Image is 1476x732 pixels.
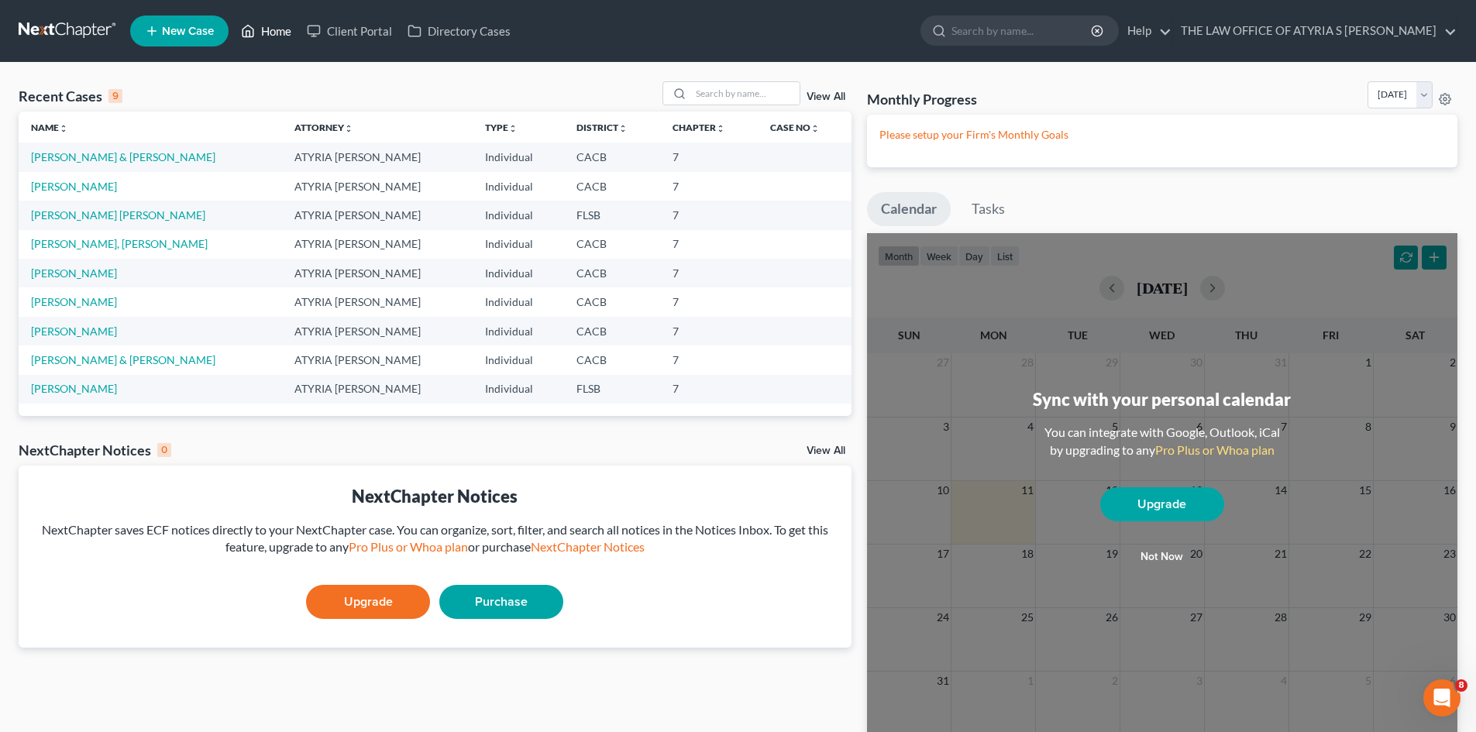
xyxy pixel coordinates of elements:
[282,375,473,404] td: ATYRIA [PERSON_NAME]
[31,353,215,366] a: [PERSON_NAME] & [PERSON_NAME]
[12,122,298,183] div: Atyria says…
[349,539,468,554] a: Pro Plus or Whoa plan
[31,180,117,193] a: [PERSON_NAME]
[31,266,117,280] a: [PERSON_NAME]
[64,466,171,494] strong: Download & Print Forms/Schedules
[660,287,758,316] td: 7
[12,352,298,560] div: Operator says…
[25,311,242,342] div: In the meantime, these articles might help:
[12,183,254,301] div: You’ll get replies here and in your email:✉️[EMAIL_ADDRESS][DOMAIN_NAME]Our usual reply time🕒A fe...
[1173,17,1457,45] a: THE LAW OFFICE OF ATYRIA S [PERSON_NAME]
[660,172,758,201] td: 7
[564,259,659,287] td: CACB
[64,424,152,437] strong: All Cases View
[282,143,473,171] td: ATYRIA [PERSON_NAME]
[233,17,299,45] a: Home
[1033,387,1291,411] div: Sync with your personal calendar
[282,345,473,374] td: ATYRIA [PERSON_NAME]
[108,89,122,103] div: 9
[485,122,518,133] a: Typeunfold_more
[68,131,285,161] div: Hello. How do I unarchive a client and put them back on the active list?
[282,230,473,259] td: ATYRIA [PERSON_NAME]
[56,122,298,170] div: Hello. How do I unarchive a client and put them back on the active list?
[31,382,117,395] a: [PERSON_NAME]
[564,143,659,171] td: CACB
[31,521,839,557] div: NextChapter saves ECF notices directly to your NextChapter case. You can organize, sort, filter, ...
[951,16,1093,45] input: Search by name...
[867,90,977,108] h3: Monthly Progress
[660,259,758,287] td: 7
[162,26,214,37] span: New Case
[508,124,518,133] i: unfold_more
[13,475,297,501] textarea: Message…
[660,201,758,229] td: 7
[473,230,564,259] td: Individual
[282,259,473,287] td: ATYRIA [PERSON_NAME]
[400,17,518,45] a: Directory Cases
[473,259,564,287] td: Individual
[473,317,564,345] td: Individual
[473,345,564,374] td: Individual
[564,172,659,201] td: CACB
[49,507,61,520] button: Gif picker
[439,585,563,619] a: Purchase
[19,87,122,105] div: Recent Cases
[576,122,628,133] a: Districtunfold_more
[660,375,758,404] td: 7
[564,317,659,345] td: CACB
[75,8,130,19] h1: Operator
[31,208,205,222] a: [PERSON_NAME] [PERSON_NAME]
[660,345,758,374] td: 7
[1455,679,1467,692] span: 8
[564,230,659,259] td: CACB
[867,192,951,226] a: Calendar
[282,172,473,201] td: ATYRIA [PERSON_NAME]
[564,287,659,316] td: CACB
[473,287,564,316] td: Individual
[48,411,297,452] div: All Cases View
[44,9,69,33] img: Profile image for Operator
[306,585,430,619] a: Upgrade
[294,122,353,133] a: Attorneyunfold_more
[531,539,645,554] a: NextChapter Notices
[716,124,725,133] i: unfold_more
[344,124,353,133] i: unfold_more
[142,438,168,465] button: Scroll to bottom
[31,150,215,163] a: [PERSON_NAME] & [PERSON_NAME]
[12,302,254,351] div: In the meantime, these articles might help:
[31,484,839,508] div: NextChapter Notices
[473,172,564,201] td: Individual
[31,325,117,338] a: [PERSON_NAME]
[19,441,171,459] div: NextChapter Notices
[1100,541,1224,572] button: Not now
[59,124,68,133] i: unfold_more
[564,345,659,374] td: CACB
[879,127,1445,143] p: Please setup your Firm's Monthly Goals
[618,124,628,133] i: unfold_more
[74,507,86,520] button: Upload attachment
[282,201,473,229] td: ATYRIA [PERSON_NAME]
[12,183,298,302] div: Operator says…
[1038,424,1286,459] div: You can integrate with Google, Outlook, iCal by upgrading to any
[1155,442,1275,457] a: Pro Plus or Whoa plan
[31,295,117,308] a: [PERSON_NAME]
[660,143,758,171] td: 7
[25,192,242,253] div: You’ll get replies here and in your email: ✉️
[1423,679,1461,717] iframe: Intercom live chat
[473,201,564,229] td: Individual
[38,277,111,289] b: A few hours
[282,317,473,345] td: ATYRIA [PERSON_NAME]
[810,124,820,133] i: unfold_more
[564,375,659,404] td: FLSB
[12,302,298,352] div: Operator says…
[1120,17,1172,45] a: Help
[10,6,40,36] button: go back
[660,317,758,345] td: 7
[473,375,564,404] td: Individual
[958,192,1019,226] a: Tasks
[24,507,36,520] button: Emoji picker
[64,367,229,396] strong: Archiving, Unarchiving and Deleting Cases
[157,443,171,457] div: 0
[807,445,845,456] a: View All
[48,353,297,411] div: Archiving, Unarchiving and Deleting Cases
